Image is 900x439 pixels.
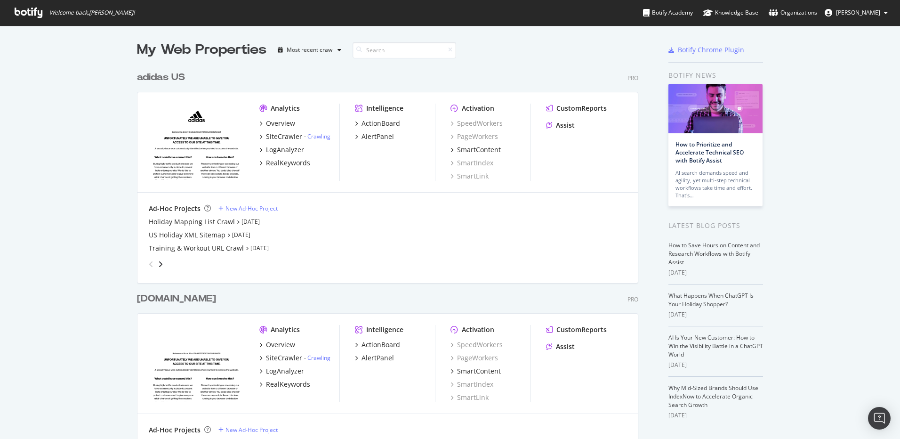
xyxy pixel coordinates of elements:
[259,353,330,363] a: SiteCrawler- Crawling
[450,145,501,154] a: SmartContent
[703,8,758,17] div: Knowledge Base
[149,325,244,401] img: adidas.ca
[259,145,304,154] a: LogAnalyzer
[232,231,250,239] a: [DATE]
[668,220,763,231] div: Latest Blog Posts
[266,380,310,389] div: RealKeywords
[259,366,304,376] a: LogAnalyzer
[241,218,260,226] a: [DATE]
[157,260,164,269] div: angle-right
[266,119,295,128] div: Overview
[149,425,201,435] div: Ad-Hoc Projects
[457,145,501,154] div: SmartContent
[817,5,895,20] button: [PERSON_NAME]
[266,340,295,350] div: Overview
[668,310,763,319] div: [DATE]
[149,230,225,240] a: US Holiday XML Sitemap
[450,132,498,141] a: PageWorkers
[668,70,763,81] div: Botify news
[149,217,235,227] a: Holiday Mapping List Crawl
[450,380,493,389] a: SmartIndex
[271,325,300,334] div: Analytics
[307,354,330,362] a: Crawling
[450,353,498,363] a: PageWorkers
[556,121,575,130] div: Assist
[769,8,817,17] div: Organizations
[556,104,607,113] div: CustomReports
[355,353,394,363] a: AlertPanel
[266,366,304,376] div: LogAnalyzer
[462,104,494,113] div: Activation
[149,104,244,180] img: adidas.com/us
[362,119,400,128] div: ActionBoard
[137,71,189,84] a: adidas US
[627,295,638,303] div: Pro
[259,119,295,128] a: Overview
[287,47,334,53] div: Most recent crawl
[668,411,763,420] div: [DATE]
[678,45,744,55] div: Botify Chrome Plugin
[450,119,503,128] a: SpeedWorkers
[304,132,330,140] div: -
[556,342,575,351] div: Assist
[668,45,744,55] a: Botify Chrome Plugin
[225,426,278,434] div: New Ad-Hoc Project
[668,84,763,133] img: How to Prioritize and Accelerate Technical SEO with Botify Assist
[259,158,310,168] a: RealKeywords
[675,169,755,199] div: AI search demands speed and agility, yet multi-step technical workflows take time and effort. Tha...
[266,132,302,141] div: SiteCrawler
[355,132,394,141] a: AlertPanel
[546,104,607,113] a: CustomReports
[149,204,201,213] div: Ad-Hoc Projects
[668,384,758,409] a: Why Mid-Sized Brands Should Use IndexNow to Accelerate Organic Search Growth
[450,340,503,350] a: SpeedWorkers
[266,145,304,154] div: LogAnalyzer
[49,9,135,16] span: Welcome back, [PERSON_NAME] !
[668,292,754,308] a: What Happens When ChatGPT Is Your Holiday Shopper?
[556,325,607,334] div: CustomReports
[675,140,744,164] a: How to Prioritize and Accelerate Technical SEO with Botify Assist
[366,325,403,334] div: Intelligence
[627,74,638,82] div: Pro
[137,292,216,306] div: [DOMAIN_NAME]
[546,325,607,334] a: CustomReports
[259,132,330,141] a: SiteCrawler- Crawling
[362,340,400,350] div: ActionBoard
[266,158,310,168] div: RealKeywords
[355,340,400,350] a: ActionBoard
[145,257,157,272] div: angle-left
[868,407,891,430] div: Open Intercom Messenger
[643,8,693,17] div: Botify Academy
[668,361,763,369] div: [DATE]
[307,132,330,140] a: Crawling
[137,71,185,84] div: adidas US
[450,158,493,168] a: SmartIndex
[266,353,302,363] div: SiteCrawler
[353,42,456,58] input: Search
[218,426,278,434] a: New Ad-Hoc Project
[450,393,489,402] a: SmartLink
[546,342,575,351] a: Assist
[462,325,494,334] div: Activation
[149,244,244,253] div: Training & Workout URL Crawl
[355,119,400,128] a: ActionBoard
[218,204,278,212] a: New Ad-Hoc Project
[450,366,501,376] a: SmartContent
[668,268,763,277] div: [DATE]
[225,204,278,212] div: New Ad-Hoc Project
[274,42,345,57] button: Most recent crawl
[362,132,394,141] div: AlertPanel
[259,340,295,350] a: Overview
[304,354,330,362] div: -
[668,333,763,358] a: AI Is Your New Customer: How to Win the Visibility Battle in a ChatGPT World
[836,8,880,16] span: Rachel Wright
[362,353,394,363] div: AlertPanel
